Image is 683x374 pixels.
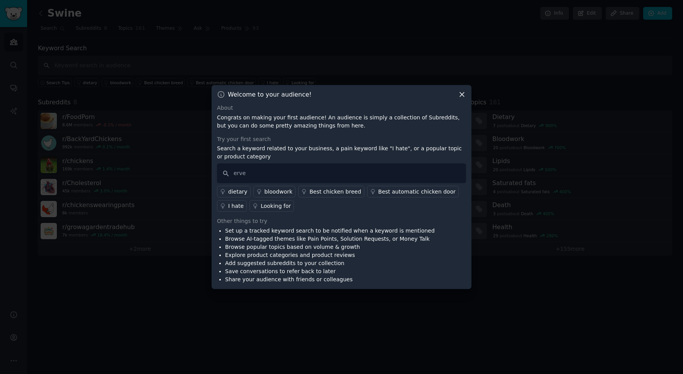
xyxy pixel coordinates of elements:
[225,235,435,243] li: Browse AI-tagged themes like Pain Points, Solution Requests, or Money Talk
[225,251,435,259] li: Explore product categories and product reviews
[228,90,312,99] h3: Welcome to your audience!
[217,200,247,212] a: I hate
[217,104,466,112] div: About
[225,275,435,284] li: Share your audience with friends or colleagues
[265,188,293,196] div: bloodwork
[253,186,296,197] a: bloodwork
[217,186,251,197] a: dietary
[225,227,435,235] li: Set up a tracked keyword search to be notified when a keyword is mentioned
[217,135,466,143] div: Try your first search
[228,188,248,196] div: dietary
[309,188,361,196] div: Best chicken breed
[261,202,291,210] div: Looking for
[228,202,244,210] div: I hate
[298,186,364,197] a: Best chicken breed
[217,114,466,130] p: Congrats on making your first audience! An audience is simply a collection of Subreddits, but you...
[217,163,466,183] input: Keyword search in audience
[217,217,466,225] div: Other things to try
[249,200,294,212] a: Looking for
[225,259,435,267] li: Add suggested subreddits to your collection
[225,267,435,275] li: Save conversations to refer back to later
[367,186,459,197] a: Best automatic chicken door
[378,188,456,196] div: Best automatic chicken door
[217,144,466,161] p: Search a keyword related to your business, a pain keyword like "I hate", or a popular topic or pr...
[225,243,435,251] li: Browse popular topics based on volume & growth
